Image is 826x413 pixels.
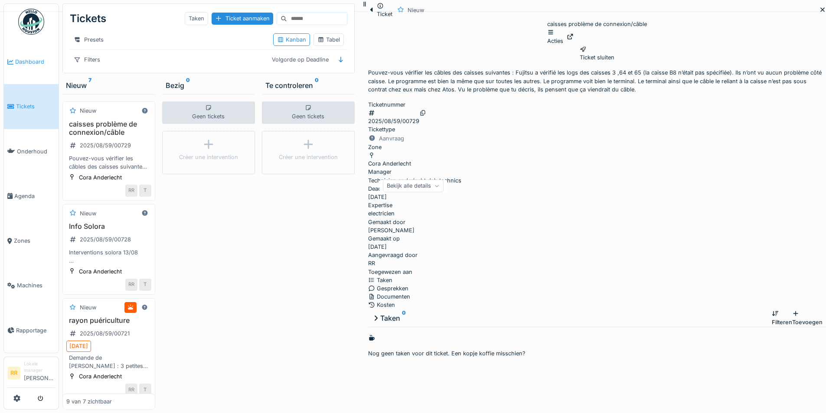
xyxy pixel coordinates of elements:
div: [PERSON_NAME] [368,218,826,234]
div: Toegewezen aan [368,268,826,276]
sup: 0 [315,80,319,91]
div: Gemaakt door [368,218,826,226]
div: caisses problème de connexion/câble [547,20,647,45]
div: Deadline [368,185,826,193]
a: Machines [4,263,59,308]
div: Filteren [772,309,792,326]
div: Presets [70,33,108,46]
div: Créer une intervention [179,153,238,161]
div: Interventions solora 13/08 Op [DATE] in de voormiddag. Het uur kan veranderen afhankelijk van ext... [66,248,151,265]
div: Gesprekken [368,284,826,293]
sup: 0 [186,80,190,91]
div: Lokale manager [24,361,55,374]
div: T [139,384,151,396]
div: RR [368,259,375,267]
div: 2025/08/59/00721 [80,329,130,338]
div: Tabel [317,36,340,44]
div: Expertise [368,201,826,209]
span: Rapportage [16,326,55,335]
div: Volgorde op Deadline [268,53,333,66]
a: Onderhoud [4,129,59,174]
div: Bezig [166,80,251,91]
div: Zone [368,143,826,151]
div: electricien [368,201,826,218]
div: RR [125,279,137,291]
span: Onderhoud [17,147,55,156]
a: Tickets [4,84,59,129]
div: Ticketnummer [368,101,826,109]
a: RR Lokale manager[PERSON_NAME] [7,361,55,388]
div: Technicien anderlecht dsb technics [368,168,826,184]
div: T [139,185,151,197]
h3: rayon puériculture [66,316,151,325]
div: Aanvraag [379,134,404,143]
a: Rapportage [4,308,59,353]
span: Agenda [14,192,55,200]
a: Zones [4,218,59,263]
div: [DATE] [368,243,387,251]
div: Kosten [368,301,826,309]
div: 9 van 7 zichtbaar [66,397,112,406]
div: Ticket [377,10,392,18]
div: 2025/08/59/00729 [80,141,131,150]
div: Cora Anderlecht [79,372,122,380]
div: Nieuw [408,6,424,14]
sup: 0 [402,313,406,323]
div: RR [125,384,137,396]
div: Documenten [368,293,826,301]
div: Bekijk alle details [383,179,444,192]
span: Zones [14,237,55,245]
p: Pouvez-vous vérifier les câbles des caisses suivantes : Fujitsu a vérifié les logs des caisses 3 ... [368,68,826,94]
sup: 7 [88,80,91,91]
div: 2025/08/59/00728 [80,235,131,244]
div: Nieuw [66,80,152,91]
div: Nog geen taken voor dit ticket. Een kopje koffie misschien? [368,334,826,358]
span: Machines [17,281,55,289]
li: RR [7,367,20,380]
div: Créer une intervention [279,153,338,161]
a: Dashboard [4,39,59,84]
div: 2025/08/59/00729 [368,117,419,125]
div: Cora Anderlecht [368,159,411,168]
div: RR [125,185,137,197]
div: Tickettype [368,125,826,133]
div: T [139,279,151,291]
div: [DATE] [69,342,88,350]
div: Acties [547,29,563,45]
div: Aangevraagd door [368,251,826,259]
h3: Info Solora [66,222,151,231]
div: Demande de [PERSON_NAME] : 3 petites gondoles à démonter, merci d'appeler [PERSON_NAME] au 573, m... [66,354,151,370]
div: Geen tickets [262,101,355,124]
span: Dashboard [15,58,55,66]
div: Kanban [277,36,306,44]
div: Geen tickets [162,101,255,124]
div: Manager [368,168,826,176]
h3: caisses problème de connexion/câble [66,120,151,137]
div: Taken [185,12,208,25]
div: Nieuw [80,303,96,312]
div: Tickets [70,7,106,30]
img: Badge_color-CXgf-gQk.svg [18,9,44,35]
div: Nieuw [80,209,96,218]
div: Ticket aanmaken [212,13,273,24]
div: Filters [70,53,104,66]
div: Cora Anderlecht [79,267,122,276]
div: Cora Anderlecht [79,173,122,182]
div: Gemaakt op [368,234,826,243]
div: Pouvez-vous vérifier les câbles des caisses suivantes : Fujitsu a vérifié les logs des caisses 3 ... [66,154,151,171]
div: [DATE] [368,193,387,201]
div: Taken [372,313,772,323]
div: Nieuw [80,107,96,115]
div: Taken [368,276,826,284]
div: Te controleren [265,80,351,91]
li: [PERSON_NAME] [24,361,55,386]
div: Ticket sluiten [580,45,614,62]
a: Agenda [4,174,59,218]
span: Tickets [16,102,55,111]
div: Toevoegen [792,309,823,326]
